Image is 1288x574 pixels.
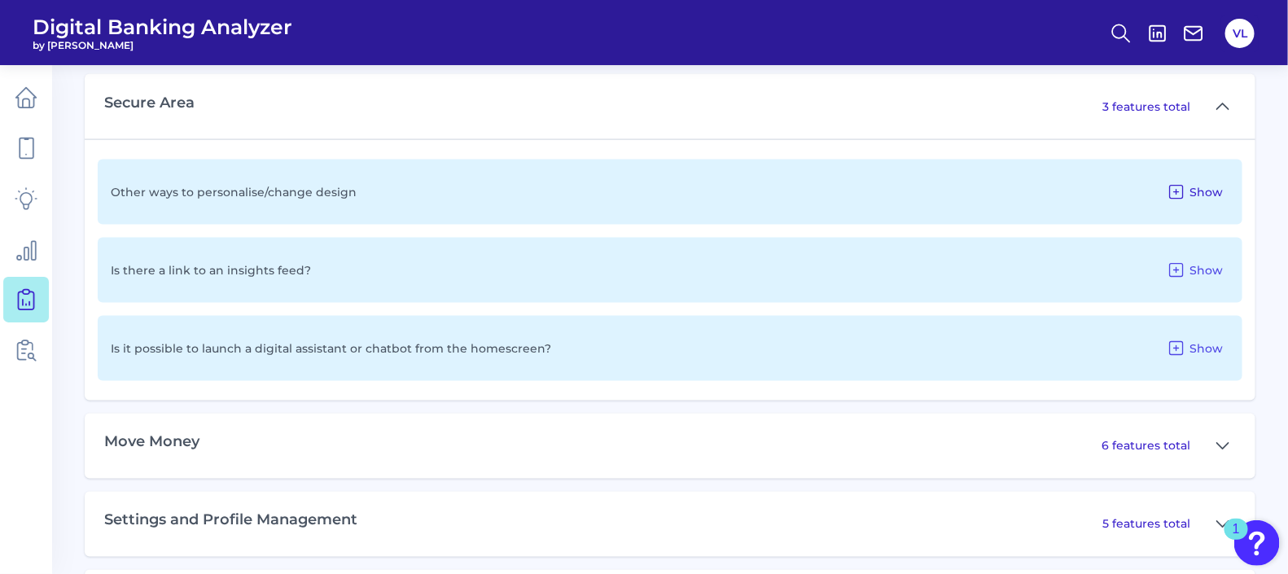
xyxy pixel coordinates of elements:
[1102,517,1190,532] p: 5 features total
[111,341,551,356] p: Is it possible to launch a digital assistant or chatbot from the homescreen?
[33,15,292,39] span: Digital Banking Analyzer
[1233,529,1240,550] div: 1
[1189,341,1223,356] span: Show
[1189,263,1223,278] span: Show
[104,512,357,530] h3: Settings and Profile Management
[1189,185,1223,199] span: Show
[111,263,311,278] p: Is there a link to an insights feed?
[104,434,199,452] h3: Move Money
[1225,19,1255,48] button: VL
[1160,179,1229,205] button: Show
[1234,520,1280,566] button: Open Resource Center, 1 new notification
[1160,335,1229,361] button: Show
[111,185,357,199] p: Other ways to personalise/change design
[104,94,195,112] h3: Secure Area
[33,39,292,51] span: by [PERSON_NAME]
[1160,257,1229,283] button: Show
[1102,439,1190,454] p: 6 features total
[1102,99,1190,114] p: 3 features total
